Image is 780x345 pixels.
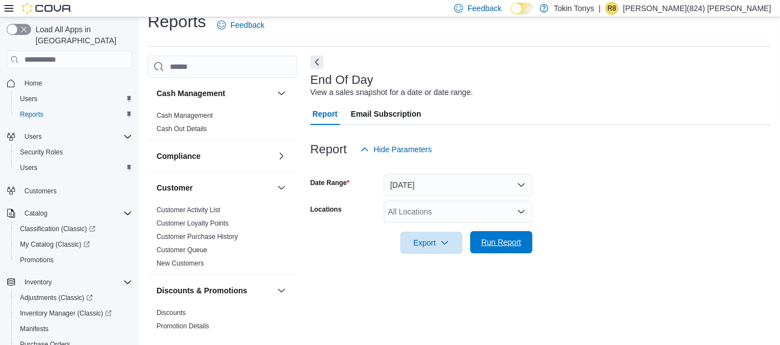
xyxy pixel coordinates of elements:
div: View a sales snapshot for a date or date range. [310,87,473,98]
div: Rene(824) Nunez [605,2,618,15]
p: [PERSON_NAME](824) [PERSON_NAME] [623,2,771,15]
span: Feedback [230,19,264,31]
span: Report [313,103,338,125]
div: Cash Management [148,109,297,140]
button: Compliance [275,149,288,163]
span: Hide Parameters [374,144,432,155]
span: Users [20,130,132,143]
span: Home [20,76,132,90]
h3: Discounts & Promotions [157,285,247,296]
a: Promotions [157,336,190,343]
span: Home [24,79,42,88]
h3: Cash Management [157,88,225,99]
img: Cova [22,3,72,14]
a: Promotions [16,253,58,267]
a: Inventory Manager (Classic) [16,307,116,320]
span: Promotions [16,253,132,267]
span: Customer Loyalty Points [157,219,229,228]
span: New Customers [157,259,204,268]
span: Load All Apps in [GEOGRAPHIC_DATA] [31,24,132,46]
span: My Catalog (Classic) [20,240,90,249]
button: Users [11,160,137,176]
input: Dark Mode [511,3,534,14]
span: Reports [16,108,132,121]
button: Home [2,75,137,91]
p: Tokin Tonys [554,2,595,15]
a: Promotion Details [157,322,209,330]
span: Inventory [20,276,132,289]
span: Users [16,92,132,106]
span: Customer Queue [157,246,207,254]
span: Customer Purchase History [157,232,238,241]
span: Inventory Manager (Classic) [20,309,112,318]
button: Cash Management [275,87,288,100]
button: [DATE] [384,174,532,196]
span: R8 [607,2,616,15]
button: Customer [157,182,273,193]
label: Date Range [310,178,350,187]
span: Adjustments (Classic) [20,293,93,302]
button: Cash Management [157,88,273,99]
span: My Catalog (Classic) [16,238,132,251]
button: Catalog [2,206,137,221]
button: Customers [2,182,137,198]
button: Customer [275,181,288,194]
h1: Reports [148,11,206,33]
span: Run Report [481,237,521,248]
span: Email Subscription [351,103,421,125]
span: Security Roles [20,148,63,157]
button: Discounts & Promotions [157,285,273,296]
a: Adjustments (Classic) [16,291,97,304]
span: Catalog [20,207,132,220]
span: Cash Out Details [157,124,207,133]
div: Customer [148,203,297,274]
button: Users [20,130,46,143]
a: Cash Management [157,112,213,119]
span: Classification (Classic) [16,222,132,236]
a: Customer Purchase History [157,233,238,241]
a: My Catalog (Classic) [16,238,94,251]
a: Inventory Manager (Classic) [11,306,137,321]
a: Users [16,161,42,174]
span: Feedback [467,3,501,14]
a: Reports [16,108,48,121]
button: Security Roles [11,144,137,160]
h3: Customer [157,182,193,193]
a: Customer Loyalty Points [157,219,229,227]
span: Security Roles [16,146,132,159]
a: Classification (Classic) [11,221,137,237]
button: Compliance [157,151,273,162]
a: Customers [20,184,61,198]
span: Customers [24,187,57,196]
button: Catalog [20,207,52,220]
a: Manifests [16,322,53,336]
button: Run Report [470,231,532,253]
label: Locations [310,205,342,214]
span: Users [20,163,37,172]
button: Promotions [11,252,137,268]
h3: Compliance [157,151,200,162]
span: Reports [20,110,43,119]
a: Cash Out Details [157,125,207,133]
span: Inventory [24,278,52,287]
span: Promotion Details [157,322,209,331]
span: Users [24,132,42,141]
span: Manifests [16,322,132,336]
a: Classification (Classic) [16,222,100,236]
span: Discounts [157,308,186,317]
span: Customer Activity List [157,206,220,214]
a: Feedback [213,14,269,36]
button: Manifests [11,321,137,337]
span: Catalog [24,209,47,218]
button: Hide Parameters [356,138,436,161]
button: Inventory [2,274,137,290]
span: Users [20,94,37,103]
button: Discounts & Promotions [275,284,288,297]
p: | [599,2,601,15]
a: My Catalog (Classic) [11,237,137,252]
button: Inventory [20,276,56,289]
a: Adjustments (Classic) [11,290,137,306]
a: Customer Activity List [157,206,220,214]
span: Adjustments (Classic) [16,291,132,304]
